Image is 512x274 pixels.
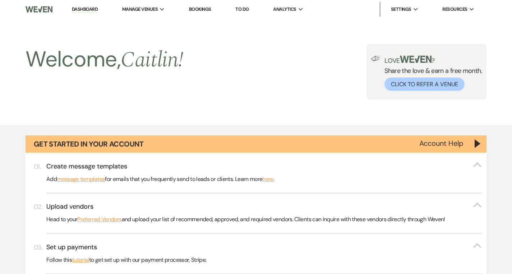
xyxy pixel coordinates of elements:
[273,6,296,13] span: Analytics
[26,44,183,75] h2: Welcome,
[235,6,249,12] a: To Do
[384,56,482,64] p: Love ?
[34,139,144,149] h1: Get Started in Your Account
[400,56,432,63] img: weven-logo-green.svg
[46,162,482,171] button: Create message templates
[46,243,97,252] h3: Set up payments
[46,162,127,171] h3: Create message templates
[72,255,89,265] a: tutorial
[391,6,411,13] span: Settings
[442,6,467,13] span: Resources
[46,255,482,265] p: Follow this to get set up with our payment processor, Stripe.
[46,202,482,211] button: Upload vendors
[72,6,98,13] a: Dashboard
[371,56,380,61] img: loud-speaker-illustration.svg
[122,6,158,13] span: Manage Venues
[189,6,211,12] a: Bookings
[77,215,121,224] a: Preferred Vendors
[380,56,482,91] div: Share the love & earn a free month.
[26,2,52,17] img: Weven Logo
[46,215,482,224] p: Head to your and upload your list of recommended, approved, and required vendors. Clients can inq...
[121,43,183,76] span: Caitlin !
[419,140,463,147] button: Account Help
[46,202,93,211] h3: Upload vendors
[384,78,465,91] button: Click to Refer a Venue
[57,175,105,184] a: message templates
[46,243,482,252] button: Set up payments
[46,175,482,184] p: Add for emails that you frequently send to leads or clients. Learn more .
[262,175,273,184] a: here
